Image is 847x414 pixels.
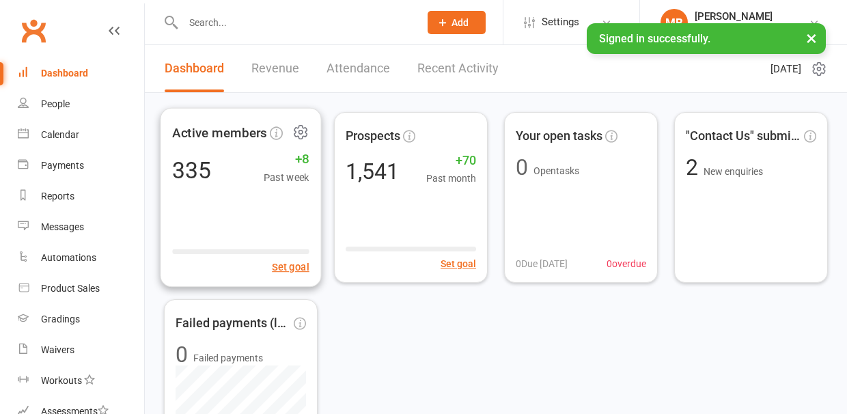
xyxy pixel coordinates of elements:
[18,335,144,365] a: Waivers
[41,252,96,263] div: Automations
[18,58,144,89] a: Dashboard
[533,165,579,176] span: Open tasks
[41,375,82,386] div: Workouts
[41,314,80,325] div: Gradings
[172,122,267,143] span: Active members
[165,45,224,92] a: Dashboard
[695,10,809,23] div: [PERSON_NAME]
[799,23,824,53] button: ×
[272,259,309,275] button: Set goal
[172,158,211,182] div: 335
[18,365,144,396] a: Workouts
[41,129,79,140] div: Calendar
[661,9,688,36] div: MB
[179,13,410,32] input: Search...
[18,150,144,181] a: Payments
[695,23,809,35] div: Dominance MMA Bentleigh
[41,221,84,232] div: Messages
[428,11,486,34] button: Add
[704,166,763,177] span: New enquiries
[516,256,568,271] span: 0 Due [DATE]
[193,350,263,365] span: Failed payments
[607,256,646,271] span: 0 overdue
[346,126,400,146] span: Prospects
[516,156,528,178] div: 0
[41,283,100,294] div: Product Sales
[516,126,602,146] span: Your open tasks
[686,126,801,146] span: "Contact Us" submissions
[264,149,309,169] span: +8
[426,171,476,186] span: Past month
[770,61,801,77] span: [DATE]
[686,154,704,180] span: 2
[542,7,579,38] span: Settings
[41,344,74,355] div: Waivers
[176,314,291,333] span: Failed payments (last 30d)
[41,191,74,202] div: Reports
[251,45,299,92] a: Revenue
[18,273,144,304] a: Product Sales
[41,68,88,79] div: Dashboard
[18,181,144,212] a: Reports
[426,151,476,171] span: +70
[18,120,144,150] a: Calendar
[16,14,51,48] a: Clubworx
[41,98,70,109] div: People
[417,45,499,92] a: Recent Activity
[41,160,84,171] div: Payments
[18,304,144,335] a: Gradings
[264,169,309,186] span: Past week
[599,32,710,45] span: Signed in successfully.
[327,45,390,92] a: Attendance
[452,17,469,28] span: Add
[18,243,144,273] a: Automations
[441,256,476,271] button: Set goal
[18,89,144,120] a: People
[18,212,144,243] a: Messages
[346,161,399,182] div: 1,541
[176,344,188,365] div: 0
